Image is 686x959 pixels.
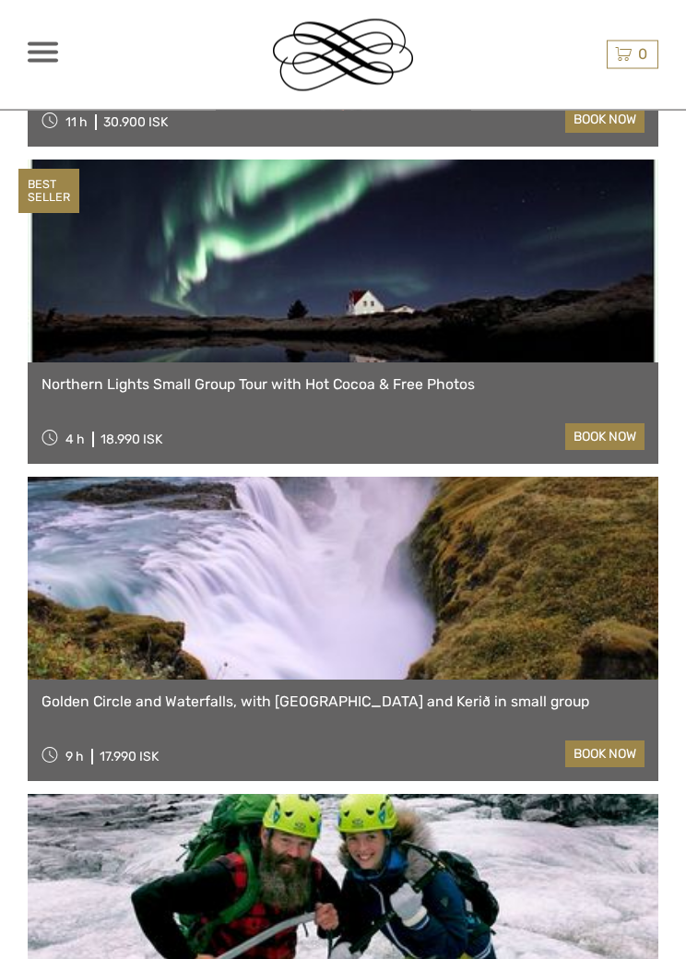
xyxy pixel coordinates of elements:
div: BEST SELLER [18,170,79,214]
button: Open LiveChat chat widget [15,7,70,63]
a: book now [565,741,645,768]
span: 11 h [65,115,88,131]
div: 30.900 ISK [103,115,168,131]
a: book now [565,424,645,451]
span: 0 [635,45,650,63]
img: Reykjavik Residence [273,19,413,91]
span: 9 h [65,750,84,765]
a: book now [565,107,645,134]
a: Golden Circle and Waterfalls, with [GEOGRAPHIC_DATA] and Kerið in small group [41,694,645,712]
a: Northern Lights Small Group Tour with Hot Cocoa & Free Photos [41,377,645,395]
div: 18.990 ISK [101,432,162,448]
span: 4 h [65,432,85,448]
div: 17.990 ISK [100,750,159,765]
